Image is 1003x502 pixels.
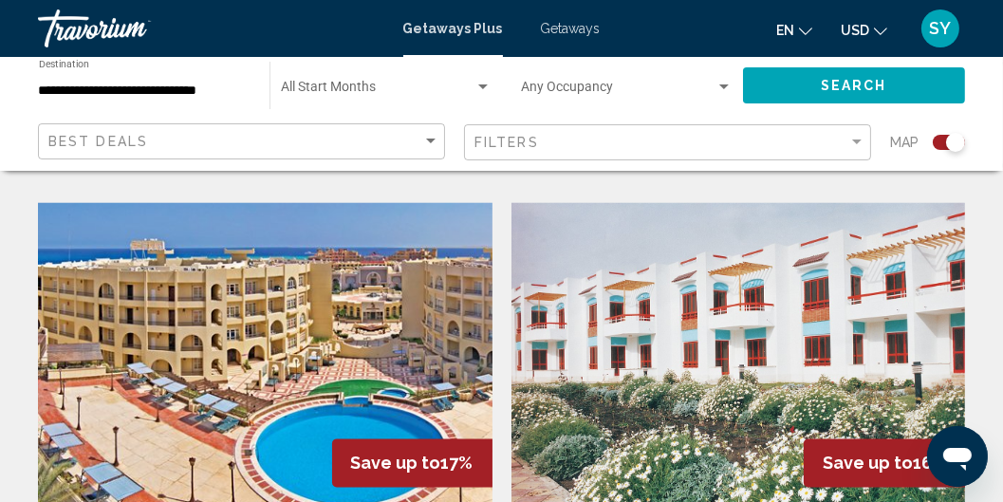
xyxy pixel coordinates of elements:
button: Change currency [841,16,887,44]
mat-select: Sort by [48,134,439,150]
span: USD [841,23,869,38]
span: SY [930,19,952,38]
span: Filters [474,135,539,150]
span: Map [890,129,919,156]
span: Save up to [351,453,441,473]
span: Search [821,79,887,94]
button: Change language [776,16,812,44]
button: Search [743,67,965,102]
div: 17% [332,438,492,487]
button: User Menu [916,9,965,48]
iframe: Button to launch messaging window [927,426,988,487]
div: 16% [804,438,965,487]
span: en [776,23,794,38]
span: Save up to [823,453,913,473]
a: Travorium [38,9,384,47]
a: Getaways [541,21,601,36]
span: Best Deals [48,134,148,149]
a: Getaways Plus [403,21,503,36]
button: Filter [464,123,871,162]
